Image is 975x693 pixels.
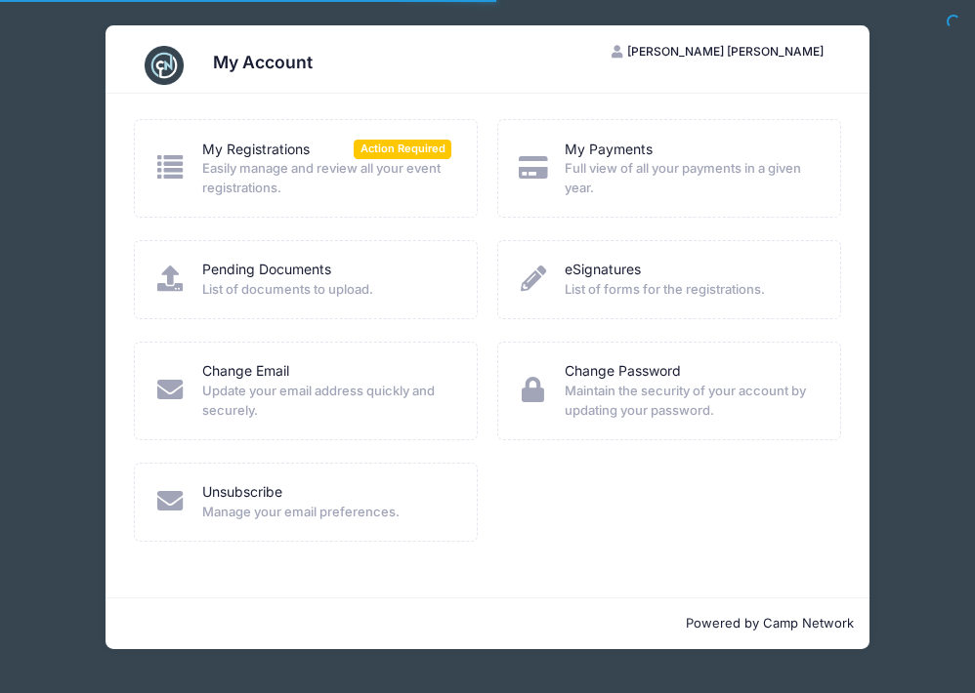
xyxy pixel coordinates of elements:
span: Update your email address quickly and securely. [202,382,451,420]
a: My Payments [565,140,653,160]
a: eSignatures [565,260,641,280]
span: [PERSON_NAME] [PERSON_NAME] [627,44,824,59]
h3: My Account [213,52,313,72]
span: Action Required [354,140,451,158]
a: My Registrations [202,140,310,160]
button: [PERSON_NAME] [PERSON_NAME] [595,35,841,68]
span: List of forms for the registrations. [565,280,814,300]
span: Full view of all your payments in a given year. [565,159,814,197]
a: Change Password [565,361,681,382]
a: Unsubscribe [202,482,282,503]
span: Manage your email preferences. [202,503,451,522]
p: Powered by Camp Network [121,614,853,633]
span: Easily manage and review all your event registrations. [202,159,451,197]
a: Change Email [202,361,289,382]
span: Maintain the security of your account by updating your password. [565,382,814,420]
a: Pending Documents [202,260,331,280]
img: CampNetwork [145,46,184,85]
span: List of documents to upload. [202,280,451,300]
